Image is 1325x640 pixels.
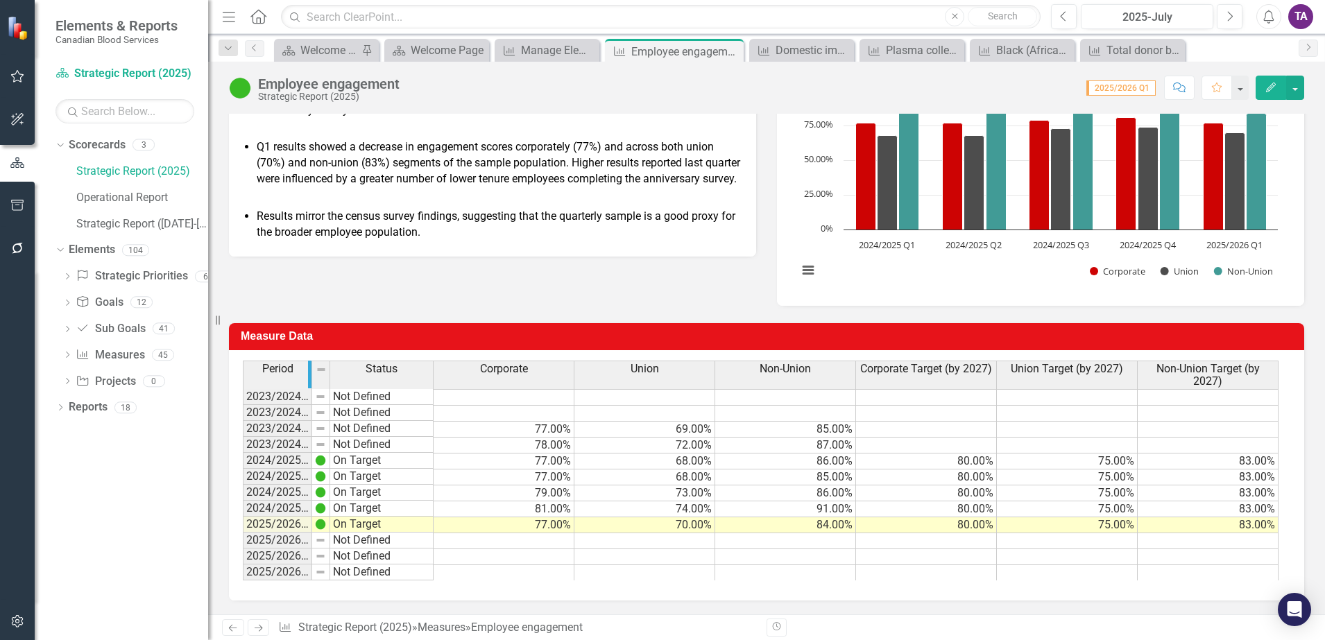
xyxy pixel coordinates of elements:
td: 80.00% [856,517,997,533]
td: 70.00% [574,517,715,533]
span: Corporate [480,363,528,375]
a: Strategic Report ([DATE]-[DATE]) (Archive) [76,216,208,232]
span: Elements & Reports [55,17,178,34]
td: 2023/2024 Q1 [243,388,312,405]
path: 2024/2025 Q4, 91. Non-Union. [1160,103,1180,230]
td: 85.00% [715,422,856,438]
td: 75.00% [997,469,1138,485]
td: 2025/2026 Q3 [243,548,312,564]
span: Union Target (by 2027) [1011,363,1123,375]
td: 2023/2024 Q2 [243,405,312,421]
span: Corporate Target (by 2027) [860,363,992,375]
path: 2024/2025 Q1, 86. Non-Union. [899,110,919,230]
span: Status [366,363,397,375]
img: 8DAGhfEEPCf229AAAAAElFTkSuQmCC [315,423,326,434]
img: On Target [229,77,251,99]
img: IjK2lU6JAAAAAElFTkSuQmCC [315,503,326,514]
div: 6 [195,270,217,282]
small: Canadian Blood Services [55,34,178,45]
button: 2025-July [1081,4,1213,29]
img: 8DAGhfEEPCf229AAAAAElFTkSuQmCC [315,407,326,418]
td: Not Defined [330,405,434,421]
td: 80.00% [856,501,997,517]
a: Sub Goals [76,321,145,337]
td: 80.00% [856,453,997,469]
text: 50.00% [804,153,833,165]
text: 2024/2025 Q4 [1120,239,1177,251]
span: Q1 results showed a decrease in engagement scores corporately (77%) and across both union (70%) a... [257,140,740,185]
a: Measures [76,347,144,363]
div: 0 [143,375,165,387]
td: 2024/2025 Q2 [243,469,312,485]
td: 2025/2026 Q1 [243,517,312,533]
a: Reports [69,399,108,415]
path: 2024/2025 Q3, 79. Corporate. [1029,120,1050,230]
td: Not Defined [330,564,434,580]
td: 77.00% [434,453,574,469]
div: Welcome Page [300,42,358,59]
a: Elements [69,242,115,258]
td: 2023/2024 Q4 [243,437,312,453]
td: 75.00% [997,501,1138,517]
td: 2024/2025 Q4 [243,501,312,517]
td: 80.00% [856,469,997,485]
button: TA [1288,4,1313,29]
span: Results mirror the census survey findings, suggesting that the quarterly sample is a good proxy f... [257,209,735,239]
path: 2024/2025 Q2, 77. Corporate. [943,123,963,230]
a: Strategic Report (2025) [76,164,208,180]
td: 83.00% [1138,469,1279,485]
span: Period [262,363,293,375]
a: Domestic immunoglobulin sufficiency [753,42,850,59]
img: IjK2lU6JAAAAAElFTkSuQmCC [315,519,326,530]
div: Welcome Page [411,42,486,59]
g: Union, bar series 2 of 3 with 5 bars. [878,127,1245,230]
a: Operational Report [76,190,208,206]
path: 2024/2025 Q1, 68. Union. [878,135,898,230]
div: Chart. Highcharts interactive chart. [791,84,1290,292]
td: 77.00% [434,469,574,485]
path: 2024/2025 Q4, 81. Corporate. [1116,117,1136,230]
a: Welcome Page [388,42,486,59]
img: 8DAGhfEEPCf229AAAAAElFTkSuQmCC [315,535,326,546]
div: Domestic immunoglobulin sufficiency [776,42,850,59]
span: : Q1 data is from a sample of the broader employee population (N=226) collected on quarterly anni... [257,87,737,116]
h3: Measure Data [241,330,1297,343]
td: On Target [330,501,434,517]
img: IjK2lU6JAAAAAElFTkSuQmCC [315,487,326,498]
img: 8DAGhfEEPCf229AAAAAElFTkSuQmCC [316,364,327,375]
button: Show Corporate [1090,265,1145,277]
input: Search ClearPoint... [281,5,1041,29]
td: 2024/2025 Q3 [243,485,312,501]
td: 91.00% [715,501,856,517]
div: 3 [132,139,155,151]
a: Strategic Report (2025) [55,66,194,82]
a: Total donor base size [1084,42,1181,59]
td: 86.00% [715,485,856,501]
td: 85.00% [715,469,856,485]
td: On Target [330,469,434,485]
path: 2024/2025 Q3, 86. Non-Union. [1073,110,1093,230]
a: Projects [76,374,135,390]
td: On Target [330,485,434,501]
td: 68.00% [574,469,715,485]
td: 80.00% [856,485,997,501]
a: Measures [418,621,465,634]
div: Strategic Report (2025) [258,92,400,102]
g: Corporate, bar series 1 of 3 with 5 bars. [856,117,1224,230]
img: IjK2lU6JAAAAAElFTkSuQmCC [315,471,326,482]
span: Non-Union [760,363,811,375]
div: Employee engagement [258,76,400,92]
td: 74.00% [574,501,715,517]
path: 2025/2026 Q1, 84. Non-Union. [1247,113,1267,230]
div: 104 [122,244,149,256]
td: 84.00% [715,517,856,533]
td: 81.00% [434,501,574,517]
button: Search [968,7,1037,26]
div: 12 [130,297,153,309]
td: 75.00% [997,453,1138,469]
td: On Target [330,517,434,533]
path: 2024/2025 Q2, 68. Union. [964,135,984,230]
div: » » [278,620,756,636]
img: 8DAGhfEEPCf229AAAAAElFTkSuQmCC [315,551,326,562]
